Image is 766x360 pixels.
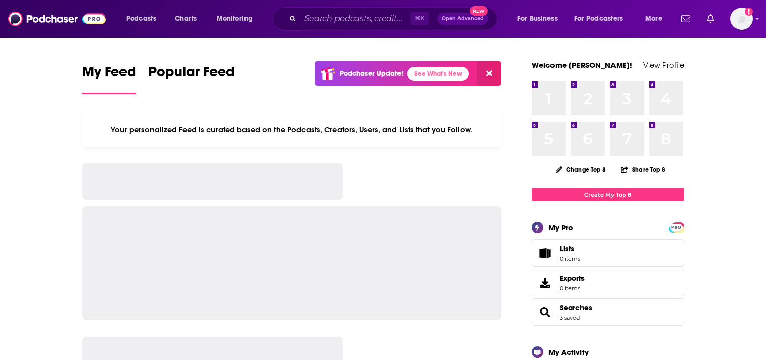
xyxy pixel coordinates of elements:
span: Monitoring [217,12,253,26]
span: Logged in as evankrask [730,8,753,30]
div: My Activity [548,347,589,357]
span: Exports [560,274,585,283]
a: Lists [532,239,684,267]
span: ⌘ K [410,12,429,25]
div: Search podcasts, credits, & more... [282,7,507,31]
img: Podchaser - Follow, Share and Rate Podcasts [8,9,106,28]
a: Charts [168,11,203,27]
span: For Business [517,12,558,26]
a: View Profile [643,60,684,70]
span: Podcasts [126,12,156,26]
button: Open AdvancedNew [437,13,488,25]
button: open menu [638,11,675,27]
button: open menu [119,11,169,27]
a: Exports [532,269,684,296]
span: Open Advanced [442,16,484,21]
span: Charts [175,12,197,26]
svg: Add a profile image [745,8,753,16]
a: Show notifications dropdown [702,10,718,27]
button: Show profile menu [730,8,753,30]
span: PRO [670,224,683,231]
button: open menu [209,11,266,27]
a: Show notifications dropdown [677,10,694,27]
p: Podchaser Update! [340,69,403,78]
input: Search podcasts, credits, & more... [300,11,410,27]
a: PRO [670,223,683,231]
span: Exports [535,276,556,290]
button: open menu [510,11,570,27]
span: More [645,12,662,26]
a: Create My Top 8 [532,188,684,201]
span: Searches [532,298,684,326]
span: Lists [560,244,580,253]
button: Share Top 8 [620,160,666,179]
span: 0 items [560,255,580,262]
span: Popular Feed [148,63,235,86]
div: Your personalized Feed is curated based on the Podcasts, Creators, Users, and Lists that you Follow. [82,112,502,147]
a: Popular Feed [148,63,235,94]
img: User Profile [730,8,753,30]
a: Searches [560,303,592,312]
a: 3 saved [560,314,580,321]
a: See What's New [407,67,469,81]
a: Welcome [PERSON_NAME]! [532,60,632,70]
span: For Podcasters [574,12,623,26]
a: Searches [535,305,556,319]
span: New [470,6,488,16]
span: 0 items [560,285,585,292]
div: My Pro [548,223,573,232]
span: Lists [535,246,556,260]
button: open menu [568,11,638,27]
button: Change Top 8 [549,163,612,176]
a: My Feed [82,63,136,94]
span: Lists [560,244,574,253]
span: My Feed [82,63,136,86]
